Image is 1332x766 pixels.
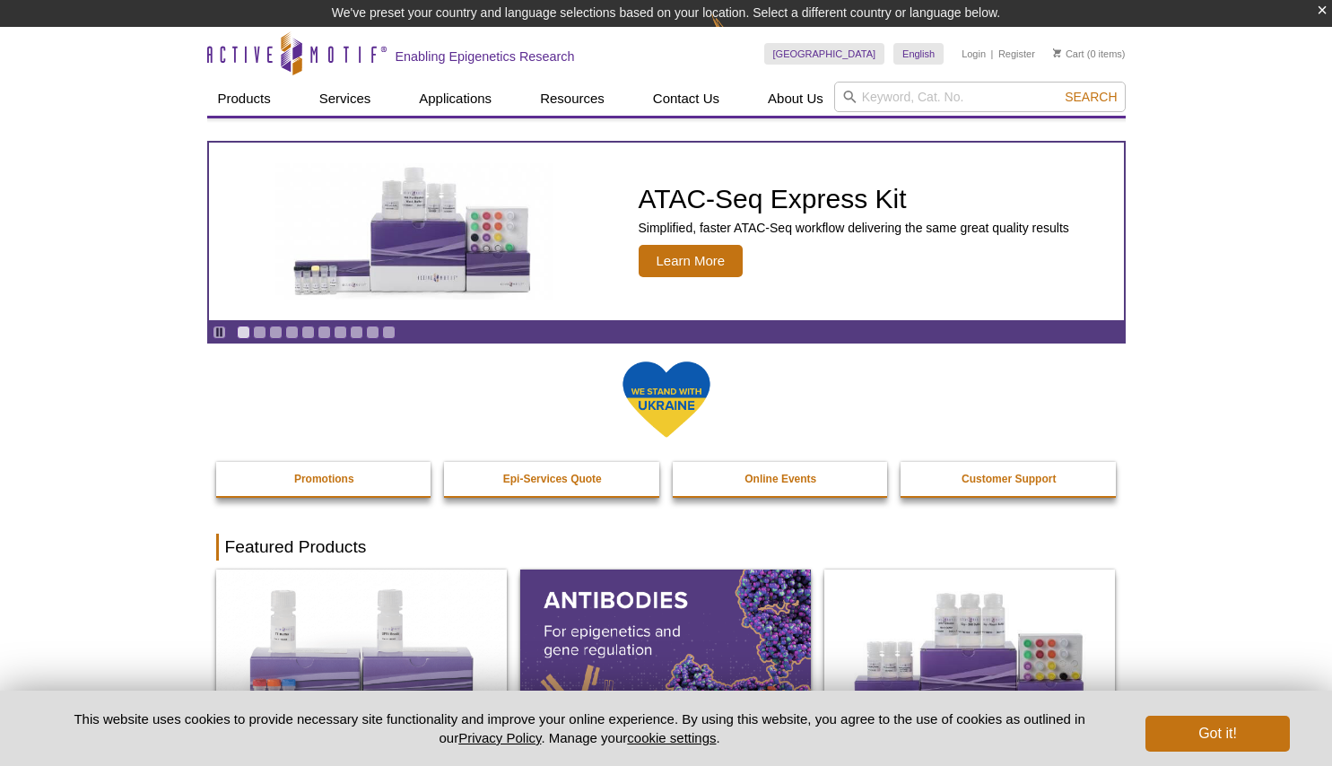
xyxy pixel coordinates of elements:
[408,82,502,116] a: Applications
[366,326,379,339] a: Go to slide 9
[529,82,615,116] a: Resources
[216,462,433,496] a: Promotions
[893,43,944,65] a: English
[639,220,1069,236] p: Simplified, faster ATAC-Seq workflow delivering the same great quality results
[294,473,354,485] strong: Promotions
[901,462,1118,496] a: Customer Support
[213,326,226,339] a: Toggle autoplay
[627,730,716,745] button: cookie settings
[711,13,759,56] img: Change Here
[962,473,1056,485] strong: Customer Support
[309,82,382,116] a: Services
[301,326,315,339] a: Go to slide 5
[639,245,744,277] span: Learn More
[1059,89,1122,105] button: Search
[1053,43,1126,65] li: (0 items)
[334,326,347,339] a: Go to slide 7
[382,326,396,339] a: Go to slide 10
[642,82,730,116] a: Contact Us
[622,360,711,440] img: We Stand With Ukraine
[216,534,1117,561] h2: Featured Products
[318,326,331,339] a: Go to slide 6
[503,473,602,485] strong: Epi-Services Quote
[757,82,834,116] a: About Us
[253,326,266,339] a: Go to slide 2
[237,326,250,339] a: Go to slide 1
[1053,48,1084,60] a: Cart
[744,473,816,485] strong: Online Events
[673,462,890,496] a: Online Events
[962,48,986,60] a: Login
[764,43,885,65] a: [GEOGRAPHIC_DATA]
[458,730,541,745] a: Privacy Policy
[1145,716,1289,752] button: Got it!
[266,163,562,300] img: ATAC-Seq Express Kit
[998,48,1035,60] a: Register
[444,462,661,496] a: Epi-Services Quote
[1065,90,1117,104] span: Search
[269,326,283,339] a: Go to slide 3
[209,143,1124,320] article: ATAC-Seq Express Kit
[824,570,1115,745] img: CUT&Tag-IT® Express Assay Kit
[639,186,1069,213] h2: ATAC-Seq Express Kit
[396,48,575,65] h2: Enabling Epigenetics Research
[1053,48,1061,57] img: Your Cart
[216,570,507,745] img: DNA Library Prep Kit for Illumina
[285,326,299,339] a: Go to slide 4
[209,143,1124,320] a: ATAC-Seq Express Kit ATAC-Seq Express Kit Simplified, faster ATAC-Seq workflow delivering the sam...
[991,43,994,65] li: |
[207,82,282,116] a: Products
[43,709,1117,747] p: This website uses cookies to provide necessary site functionality and improve your online experie...
[350,326,363,339] a: Go to slide 8
[834,82,1126,112] input: Keyword, Cat. No.
[520,570,811,745] img: All Antibodies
